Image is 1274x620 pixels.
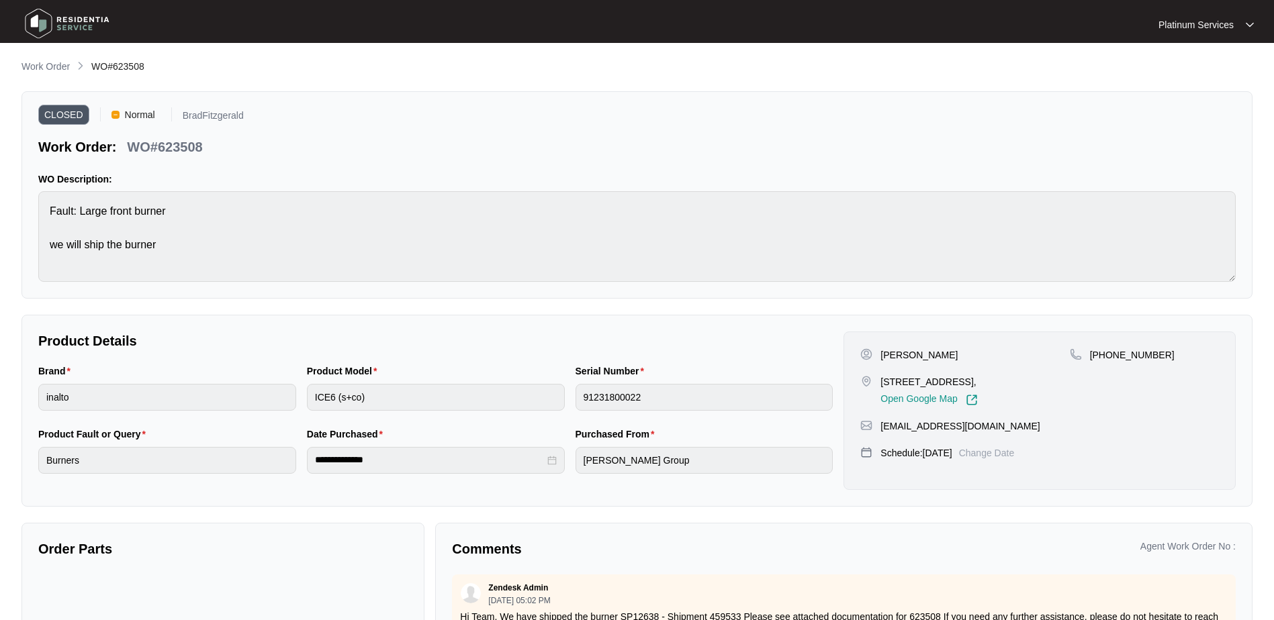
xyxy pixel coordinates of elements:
span: CLOSED [38,105,89,125]
p: [EMAIL_ADDRESS][DOMAIN_NAME] [880,419,1040,433]
p: Agent Work Order No : [1140,539,1236,553]
img: map-pin [860,375,872,387]
label: Brand [38,364,76,378]
img: user.svg [461,583,481,603]
textarea: Fault: Large front burner we will ship the burner [38,191,1236,282]
label: Serial Number [576,364,649,378]
input: Date Purchased [315,453,545,467]
p: WO#623508 [127,138,202,156]
p: Platinum Services [1158,18,1234,32]
img: user-pin [860,348,872,360]
img: map-pin [1070,348,1082,360]
p: Product Details [38,331,833,350]
img: map-pin [860,446,872,458]
p: [PHONE_NUMBER] [1090,348,1175,362]
p: Work Order [21,60,70,73]
p: [PERSON_NAME] [880,348,958,362]
span: Normal [120,105,161,125]
p: Order Parts [38,539,408,558]
input: Product Model [307,384,565,411]
p: WO Description: [38,172,1236,186]
img: map-pin [860,419,872,431]
span: WO#623508 [91,61,144,72]
input: Purchased From [576,447,833,474]
p: BradFitzgerald [183,111,244,125]
p: Comments [452,539,834,558]
input: Serial Number [576,384,833,411]
p: Change Date [959,446,1015,460]
label: Product Fault or Query [38,427,151,441]
img: residentia service logo [20,3,114,44]
img: chevron-right [75,60,86,71]
input: Brand [38,384,296,411]
p: Work Order: [38,138,116,156]
label: Product Model [307,364,383,378]
input: Product Fault or Query [38,447,296,474]
img: Vercel Logo [111,111,120,119]
p: [DATE] 05:02 PM [488,597,550,605]
p: Zendesk Admin [488,582,548,593]
label: Date Purchased [307,427,388,441]
label: Purchased From [576,427,660,441]
p: [STREET_ADDRESS], [880,375,977,389]
a: Open Google Map [880,394,977,406]
img: dropdown arrow [1246,21,1254,28]
p: Schedule: [DATE] [880,446,952,460]
a: Work Order [19,60,73,74]
img: Link-External [966,394,978,406]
